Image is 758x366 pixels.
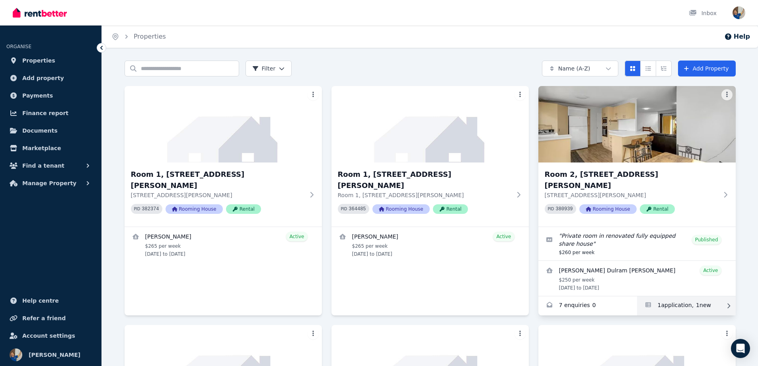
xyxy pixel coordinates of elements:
[731,339,750,358] div: Open Intercom Messenger
[640,204,675,214] span: Rental
[558,65,590,72] span: Name (A-Z)
[538,261,736,296] a: View details for Henda Hewa Dulram De Silva
[22,108,68,118] span: Finance report
[689,9,717,17] div: Inbox
[22,313,66,323] span: Refer a friend
[625,61,641,76] button: Card view
[6,44,31,49] span: ORGANISE
[637,296,736,315] a: Applications for Room 2, 6 Beale St
[6,88,95,104] a: Payments
[433,204,468,214] span: Rental
[372,204,430,214] span: Rooming House
[125,86,322,227] a: Room 1, 6 Beale StRoom 1, [STREET_ADDRESS][PERSON_NAME][STREET_ADDRESS][PERSON_NAME]PID 382374Roo...
[22,161,64,170] span: Find a tenant
[514,89,526,100] button: More options
[134,207,140,211] small: PID
[331,86,529,227] a: Room 1, 199 Denham StRoom 1, [STREET_ADDRESS][PERSON_NAME]Room 1, [STREET_ADDRESS][PERSON_NAME]PI...
[733,6,745,19] img: Andy Jeffery
[6,140,95,156] a: Marketplace
[22,126,58,135] span: Documents
[542,61,618,76] button: Name (A-Z)
[514,328,526,339] button: More options
[555,206,573,212] code: 380939
[678,61,736,76] a: Add Property
[166,204,223,214] span: Rooming House
[6,175,95,191] button: Manage Property
[22,331,75,341] span: Account settings
[125,86,322,162] img: Room 1, 6 Beale St
[22,56,55,65] span: Properties
[131,191,304,199] p: [STREET_ADDRESS][PERSON_NAME]
[10,348,22,361] img: Andy Jeffery
[142,206,159,212] code: 382374
[308,89,319,100] button: More options
[548,207,554,211] small: PID
[246,61,292,76] button: Filter
[6,158,95,174] button: Find a tenant
[22,91,53,100] span: Payments
[6,293,95,309] a: Help centre
[6,310,95,326] a: Refer a friend
[6,105,95,121] a: Finance report
[102,25,175,48] nav: Breadcrumb
[721,328,733,339] button: More options
[338,191,511,199] p: Room 1, [STREET_ADDRESS][PERSON_NAME]
[22,143,61,153] span: Marketplace
[134,33,166,40] a: Properties
[6,70,95,86] a: Add property
[545,191,718,199] p: [STREET_ADDRESS][PERSON_NAME]
[29,350,80,360] span: [PERSON_NAME]
[721,89,733,100] button: More options
[538,296,637,315] a: Enquiries for Room 2, 6 Beale St
[13,7,67,19] img: RentBetter
[338,169,511,191] h3: Room 1, [STREET_ADDRESS][PERSON_NAME]
[640,61,656,76] button: Compact list view
[131,169,304,191] h3: Room 1, [STREET_ADDRESS][PERSON_NAME]
[538,86,736,227] a: Room 2, 6 Beale StRoom 2, [STREET_ADDRESS][PERSON_NAME][STREET_ADDRESS][PERSON_NAME]PID 380939Roo...
[545,169,718,191] h3: Room 2, [STREET_ADDRESS][PERSON_NAME]
[538,86,736,162] img: Room 2, 6 Beale St
[724,32,750,41] button: Help
[331,86,529,162] img: Room 1, 199 Denham St
[625,61,672,76] div: View options
[538,227,736,260] a: Edit listing: Private room in renovated fully equipped share house
[6,53,95,69] a: Properties
[226,204,261,214] span: Rental
[125,227,322,262] a: View details for Sarah Poggi
[22,73,64,83] span: Add property
[656,61,672,76] button: Expanded list view
[22,296,59,305] span: Help centre
[308,328,319,339] button: More options
[6,123,95,139] a: Documents
[341,207,347,211] small: PID
[22,178,76,188] span: Manage Property
[252,65,276,72] span: Filter
[6,328,95,344] a: Account settings
[579,204,637,214] span: Rooming House
[331,227,529,262] a: View details for Tessa Hall
[349,206,366,212] code: 364485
